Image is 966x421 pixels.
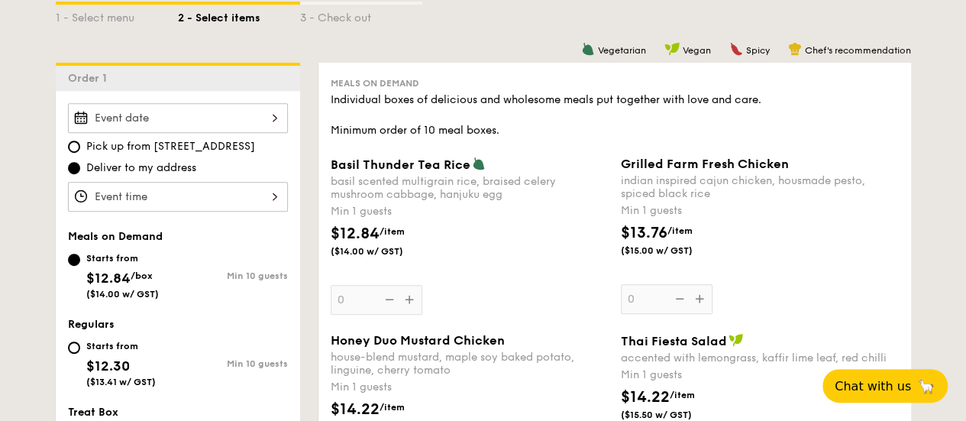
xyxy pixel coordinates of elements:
[331,78,419,89] span: Meals on Demand
[68,254,80,266] input: Starts from$12.84/box($14.00 w/ GST)Min 10 guests
[598,45,646,56] span: Vegetarian
[621,409,725,421] span: ($15.50 w/ GST)
[331,351,609,377] div: house-blend mustard, maple soy baked potato, linguine, cherry tomato
[68,182,288,212] input: Event time
[683,45,711,56] span: Vegan
[86,252,159,264] div: Starts from
[86,270,131,287] span: $12.84
[86,358,130,374] span: $12.30
[68,141,80,153] input: Pick up from [STREET_ADDRESS]
[68,162,80,174] input: Deliver to my address
[331,380,609,395] div: Min 1 guests
[331,92,899,138] div: Individual boxes of delicious and wholesome meals put together with love and care. Minimum order ...
[86,160,196,176] span: Deliver to my address
[331,225,380,243] span: $12.84
[68,230,163,243] span: Meals on Demand
[178,358,288,369] div: Min 10 guests
[131,270,153,281] span: /box
[917,377,935,395] span: 🦙
[68,406,118,419] span: Treat Box
[331,204,609,219] div: Min 1 guests
[581,42,595,56] img: icon-vegetarian.fe4039eb.svg
[86,377,156,387] span: ($13.41 w/ GST)
[805,45,911,56] span: Chef's recommendation
[822,369,948,403] button: Chat with us🦙
[331,333,505,348] span: Honey Duo Mustard Chicken
[621,334,727,348] span: Thai Fiesta Salad
[667,225,693,236] span: /item
[621,157,789,171] span: Grilled Farm Fresh Chicken
[380,226,405,237] span: /item
[621,245,725,257] span: ($15.00 w/ GST)
[621,174,899,200] div: indian inspired cajun chicken, housmade pesto, spiced black rice
[86,340,156,352] div: Starts from
[331,175,609,201] div: basil scented multigrain rice, braised celery mushroom cabbage, hanjuku egg
[178,270,288,281] div: Min 10 guests
[68,72,113,85] span: Order 1
[664,42,680,56] img: icon-vegan.f8ff3823.svg
[68,318,115,331] span: Regulars
[746,45,770,56] span: Spicy
[86,289,159,300] span: ($14.00 w/ GST)
[331,400,380,419] span: $14.22
[788,42,802,56] img: icon-chef-hat.a58ddaea.svg
[670,390,695,400] span: /item
[835,379,911,393] span: Chat with us
[178,5,300,26] div: 2 - Select items
[331,157,470,172] span: Basil Thunder Tea Rice
[729,42,743,56] img: icon-spicy.37a8142b.svg
[68,342,80,354] input: Starts from$12.30($13.41 w/ GST)Min 10 guests
[729,333,744,347] img: icon-vegan.f8ff3823.svg
[300,5,422,26] div: 3 - Check out
[56,5,178,26] div: 1 - Select menu
[621,368,899,383] div: Min 1 guests
[86,139,255,154] span: Pick up from [STREET_ADDRESS]
[380,402,405,413] span: /item
[621,351,899,364] div: accented with lemongrass, kaffir lime leaf, red chilli
[621,388,670,406] span: $14.22
[621,224,667,242] span: $13.76
[68,103,288,133] input: Event date
[621,203,899,219] div: Min 1 guests
[331,245,435,257] span: ($14.00 w/ GST)
[472,157,486,170] img: icon-vegetarian.fe4039eb.svg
